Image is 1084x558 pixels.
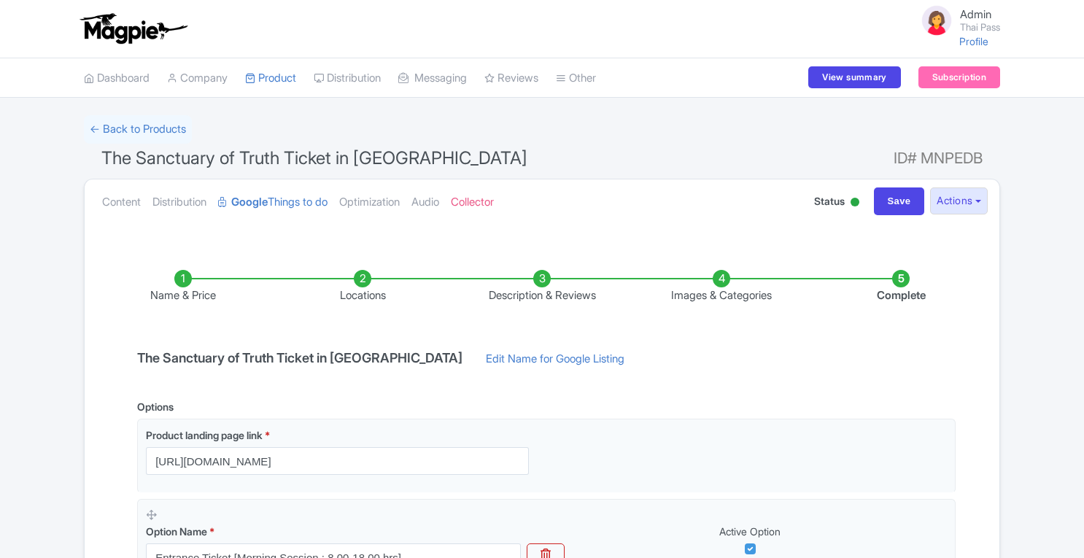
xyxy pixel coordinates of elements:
[910,3,1000,38] a: Admin Thai Pass
[146,525,207,538] span: Option Name
[273,270,452,304] li: Locations
[101,147,527,168] span: The Sanctuary of Truth Ticket in [GEOGRAPHIC_DATA]
[218,179,328,225] a: GoogleThings to do
[339,179,400,225] a: Optimization
[146,447,529,475] input: Product landing page link
[137,399,174,414] div: Options
[398,58,467,98] a: Messaging
[556,58,596,98] a: Other
[77,12,190,44] img: logo-ab69f6fb50320c5b225c76a69d11143b.png
[411,179,439,225] a: Audio
[918,66,1000,88] a: Subscription
[128,351,471,365] h4: The Sanctuary of Truth Ticket in [GEOGRAPHIC_DATA]
[894,144,983,173] span: ID# MNPEDB
[452,270,632,304] li: Description & Reviews
[93,270,273,304] li: Name & Price
[451,179,494,225] a: Collector
[930,187,988,214] button: Actions
[167,58,228,98] a: Company
[314,58,381,98] a: Distribution
[874,187,925,215] input: Save
[632,270,811,304] li: Images & Categories
[814,193,845,209] span: Status
[146,429,263,441] span: Product landing page link
[245,58,296,98] a: Product
[484,58,538,98] a: Reviews
[471,351,639,374] a: Edit Name for Google Listing
[960,23,1000,32] small: Thai Pass
[84,115,192,144] a: ← Back to Products
[811,270,991,304] li: Complete
[919,3,954,38] img: avatar_key_member-9c1dde93af8b07d7383eb8b5fb890c87.png
[719,525,781,538] span: Active Option
[808,66,900,88] a: View summary
[231,194,268,211] strong: Google
[959,35,988,47] a: Profile
[84,58,150,98] a: Dashboard
[102,179,141,225] a: Content
[960,7,991,21] span: Admin
[848,192,862,214] div: Active
[152,179,206,225] a: Distribution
